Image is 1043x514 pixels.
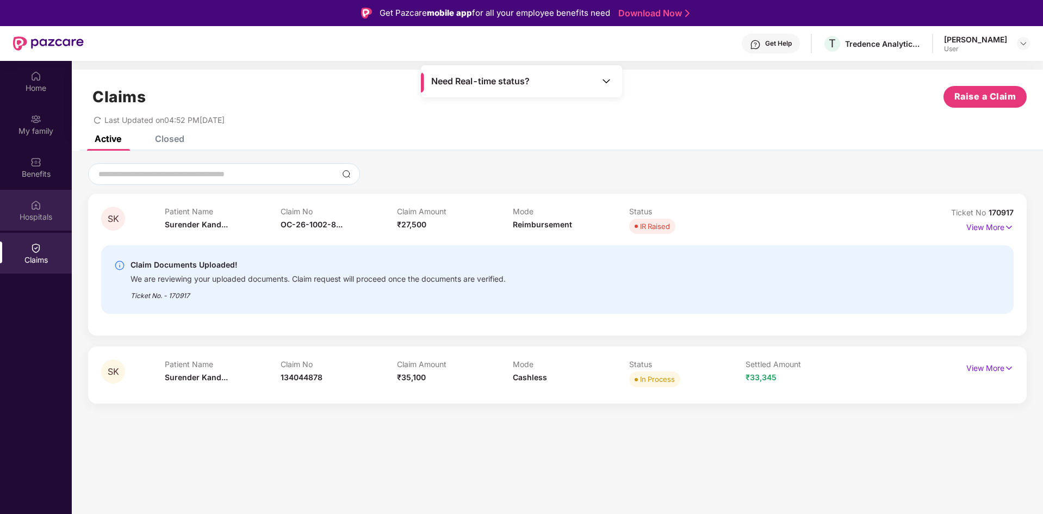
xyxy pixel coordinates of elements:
[989,208,1014,217] span: 170917
[165,220,228,229] span: Surender Kand...
[601,76,612,86] img: Toggle Icon
[629,360,746,369] p: Status
[165,360,281,369] p: Patient Name
[104,115,225,125] span: Last Updated on 04:52 PM[DATE]
[281,220,343,229] span: OC-26-1002-8...
[629,207,746,216] p: Status
[397,220,426,229] span: ₹27,500
[943,86,1027,108] button: Raise a Claim
[281,207,397,216] p: Claim No
[750,39,761,50] img: svg+xml;base64,PHN2ZyBpZD0iSGVscC0zMngzMiIgeG1sbnM9Imh0dHA6Ly93d3cudzMub3JnLzIwMDAvc3ZnIiB3aWR0aD...
[640,221,670,232] div: IR Raised
[281,373,322,382] span: 134044878
[746,373,777,382] span: ₹33,345
[397,360,513,369] p: Claim Amount
[30,157,41,168] img: svg+xml;base64,PHN2ZyBpZD0iQmVuZWZpdHMiIHhtbG5zPSJodHRwOi8vd3d3LnczLm9yZy8yMDAwL3N2ZyIgd2lkdGg9Ij...
[1004,362,1014,374] img: svg+xml;base64,PHN2ZyB4bWxucz0iaHR0cDovL3d3dy53My5vcmcvMjAwMC9zdmciIHdpZHRoPSIxNyIgaGVpZ2h0PSIxNy...
[13,36,84,51] img: New Pazcare Logo
[131,284,506,301] div: Ticket No. - 170917
[30,114,41,125] img: svg+xml;base64,PHN2ZyB3aWR0aD0iMjAiIGhlaWdodD0iMjAiIHZpZXdCb3g9IjAgMCAyMCAyMCIgZmlsbD0ibm9uZSIgeG...
[431,76,530,87] span: Need Real-time status?
[281,360,397,369] p: Claim No
[108,214,119,224] span: SK
[30,200,41,210] img: svg+xml;base64,PHN2ZyBpZD0iSG9zcGl0YWxzIiB4bWxucz0iaHR0cDovL3d3dy53My5vcmcvMjAwMC9zdmciIHdpZHRoPS...
[397,207,513,216] p: Claim Amount
[966,360,1014,374] p: View More
[944,34,1007,45] div: [PERSON_NAME]
[108,367,119,376] span: SK
[951,208,989,217] span: Ticket No
[513,360,629,369] p: Mode
[114,260,125,271] img: svg+xml;base64,PHN2ZyBpZD0iSW5mby0yMHgyMCIgeG1sbnM9Imh0dHA6Ly93d3cudzMub3JnLzIwMDAvc3ZnIiB3aWR0aD...
[1019,39,1028,48] img: svg+xml;base64,PHN2ZyBpZD0iRHJvcGRvd24tMzJ4MzIiIHhtbG5zPSJodHRwOi8vd3d3LnczLm9yZy8yMDAwL3N2ZyIgd2...
[954,90,1016,103] span: Raise a Claim
[94,115,101,125] span: redo
[131,271,506,284] div: We are reviewing your uploaded documents. Claim request will proceed once the documents are verif...
[513,220,572,229] span: Reimbursement
[829,37,836,50] span: T
[165,207,281,216] p: Patient Name
[155,133,184,144] div: Closed
[30,243,41,253] img: svg+xml;base64,PHN2ZyBpZD0iQ2xhaW0iIHhtbG5zPSJodHRwOi8vd3d3LnczLm9yZy8yMDAwL3N2ZyIgd2lkdGg9IjIwIi...
[944,45,1007,53] div: User
[397,373,426,382] span: ₹35,100
[746,360,862,369] p: Settled Amount
[685,8,690,19] img: Stroke
[95,133,121,144] div: Active
[1004,221,1014,233] img: svg+xml;base64,PHN2ZyB4bWxucz0iaHR0cDovL3d3dy53My5vcmcvMjAwMC9zdmciIHdpZHRoPSIxNyIgaGVpZ2h0PSIxNy...
[513,373,547,382] span: Cashless
[131,258,506,271] div: Claim Documents Uploaded!
[640,374,675,385] div: In Process
[966,219,1014,233] p: View More
[380,7,610,20] div: Get Pazcare for all your employee benefits need
[427,8,472,18] strong: mobile app
[165,373,228,382] span: Surender Kand...
[30,71,41,82] img: svg+xml;base64,PHN2ZyBpZD0iSG9tZSIgeG1sbnM9Imh0dHA6Ly93d3cudzMub3JnLzIwMDAvc3ZnIiB3aWR0aD0iMjAiIG...
[513,207,629,216] p: Mode
[765,39,792,48] div: Get Help
[618,8,686,19] a: Download Now
[92,88,146,106] h1: Claims
[845,39,921,49] div: Tredence Analytics Solutions Private Limited
[361,8,372,18] img: Logo
[342,170,351,178] img: svg+xml;base64,PHN2ZyBpZD0iU2VhcmNoLTMyeDMyIiB4bWxucz0iaHR0cDovL3d3dy53My5vcmcvMjAwMC9zdmciIHdpZH...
